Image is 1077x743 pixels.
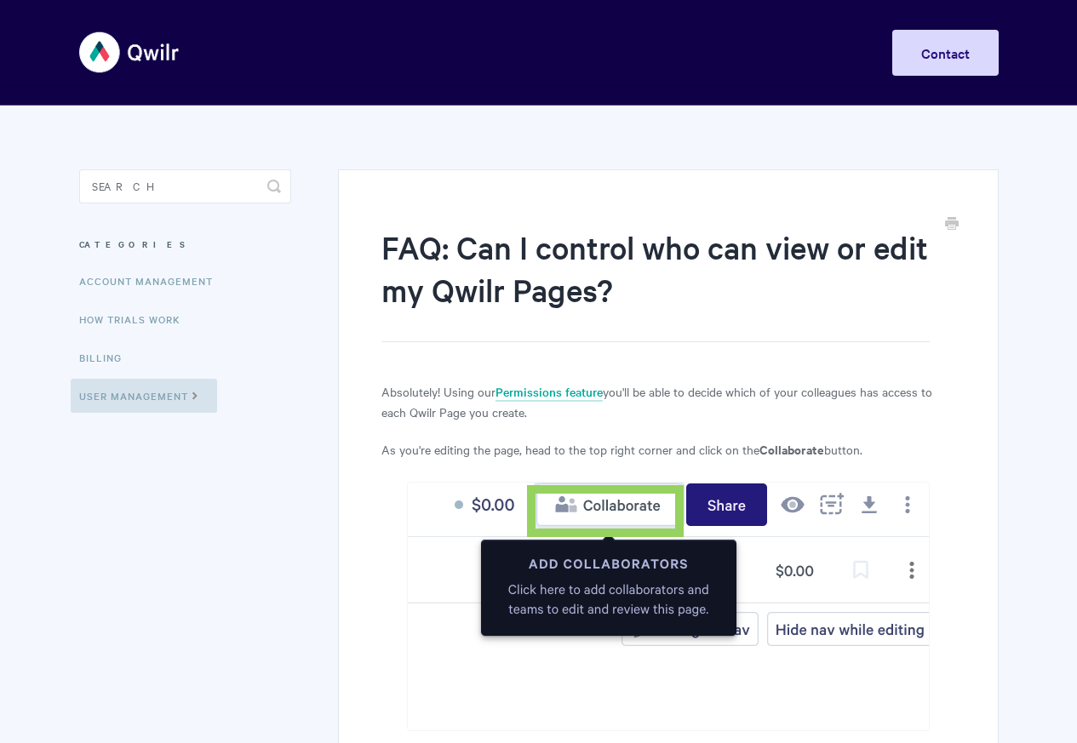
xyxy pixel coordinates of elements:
p: Absolutely! Using our you'll be able to decide which of your colleagues has access to each Qwilr ... [381,381,954,422]
h3: Categories [79,229,291,260]
a: User Management [71,379,217,413]
h1: FAQ: Can I control who can view or edit my Qwilr Pages? [381,226,929,342]
img: file-Fb5y7JNvFs.png [407,482,930,731]
a: Permissions feature [496,383,603,402]
a: Billing [79,340,135,374]
p: As you're editing the page, head to the top right corner and click on the button. [381,439,954,460]
a: Contact [892,30,999,76]
a: How Trials Work [79,302,193,336]
a: Print this Article [945,215,959,234]
input: Search [79,169,291,203]
strong: Collaborate [759,440,824,458]
img: Qwilr Help Center [79,20,180,84]
a: Account Management [79,264,226,298]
